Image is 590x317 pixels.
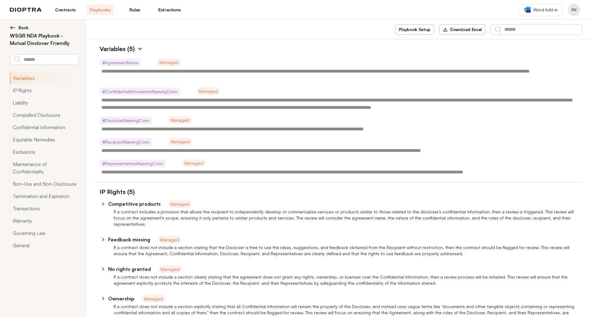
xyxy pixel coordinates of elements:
[10,239,78,252] button: General
[108,236,150,243] p: Feedback missing
[10,190,78,202] button: Termination and Expiration
[439,24,486,35] button: Download Excel
[158,265,182,273] span: Managed
[10,32,78,47] h2: WSGR NDA Playbook - Mutual Discloser Friendly
[533,7,558,13] span: Word Add-in
[142,295,165,303] span: Managed
[100,160,166,167] span: # RepresentativesNamingConv
[10,121,78,133] button: Confidential Information
[10,25,16,31] img: left arrow
[519,4,563,16] a: Word Add-in
[10,8,42,12] img: logo
[93,44,135,53] h1: Variables (5)
[10,202,78,215] button: Transactions
[137,46,143,52] img: Expand
[52,5,79,15] a: Contracts
[100,59,141,66] span: # AgreementName
[121,5,148,15] a: Rules
[114,274,583,286] p: If a contract does not include a section clearly stating that the agreement does not grant any ri...
[158,236,181,244] span: Managed
[568,4,580,16] button: Profile menu
[10,178,78,190] button: Non-Use and Non-Disclosure
[395,24,434,35] button: Playbook Setup
[18,25,29,31] span: Back
[10,227,78,239] button: Governing Law
[93,187,135,196] h1: IP Rights (5)
[10,215,78,227] button: Warranty
[168,200,192,208] span: Managed
[10,84,78,97] button: IP Rights
[157,58,181,66] span: Managed
[10,97,78,109] button: Liability
[10,72,78,84] button: Variables
[168,138,192,145] span: Managed
[100,88,180,95] span: # ConfidentialInformationNamingConv
[196,87,220,95] span: Managed
[108,295,134,302] p: Ownership
[156,5,183,15] a: Extractions
[182,159,206,167] span: Managed
[86,5,114,15] a: Playbooks
[525,7,531,13] img: word
[114,244,583,257] p: If a contract does not include a section stating that the Discloser is free to use the ideas, sug...
[108,200,161,208] p: Competitive products
[10,133,78,146] button: Equitable Remedies
[10,109,78,121] button: Compelled Disclosure
[100,138,152,146] span: # RecipientNamingConv
[10,25,78,31] button: Back
[168,116,192,124] span: Managed
[114,209,583,227] p: If a contract includes a provision that allows the recipient to independently develop or commerci...
[10,158,78,178] button: Maintenance of Confidentiality
[108,265,151,273] p: No rights granted
[100,117,152,124] span: # DiscloserNamingConv
[10,146,78,158] button: Exclusions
